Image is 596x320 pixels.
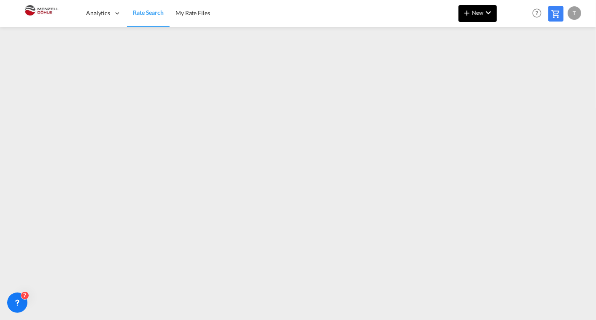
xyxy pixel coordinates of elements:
[462,8,472,18] md-icon: icon-plus 400-fg
[458,5,497,22] button: icon-plus 400-fgNewicon-chevron-down
[483,8,494,18] md-icon: icon-chevron-down
[86,9,110,17] span: Analytics
[568,6,581,20] div: T
[13,4,70,23] img: 5c2b1670644e11efba44c1e626d722bd.JPG
[462,9,494,16] span: New
[530,6,548,21] div: Help
[133,9,164,16] span: Rate Search
[530,6,544,20] span: Help
[175,9,210,16] span: My Rate Files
